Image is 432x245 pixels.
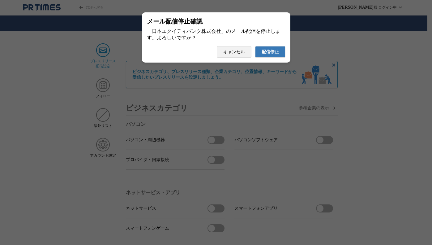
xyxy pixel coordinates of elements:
button: 配信停止 [255,46,285,58]
div: 「日本エクイティバンク株式会社」のメール配信を停止します。よろしいですか？ [147,28,285,41]
span: メール配信停止確認 [147,17,203,26]
span: キャンセル [223,49,245,55]
span: 配信停止 [262,49,279,55]
button: キャンセル [217,46,251,58]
